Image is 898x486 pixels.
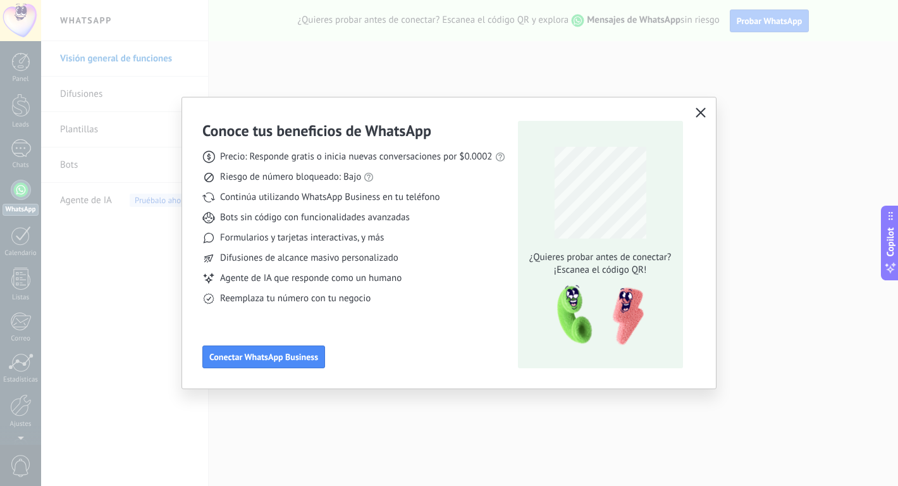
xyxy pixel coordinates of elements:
span: ¿Quieres probar antes de conectar? [526,251,675,264]
img: qr-pic-1x.png [546,282,646,349]
span: Conectar WhatsApp Business [209,352,318,361]
span: Agente de IA que responde como un humano [220,272,402,285]
span: ¡Escanea el código QR! [526,264,675,277]
span: Continúa utilizando WhatsApp Business en tu teléfono [220,191,440,204]
span: Copilot [884,228,897,257]
span: Formularios y tarjetas interactivas, y más [220,232,384,244]
span: Precio: Responde gratis o inicia nuevas conversaciones por $0.0002 [220,151,493,163]
span: Riesgo de número bloqueado: Bajo [220,171,361,184]
span: Reemplaza tu número con tu negocio [220,292,371,305]
h3: Conoce tus beneficios de WhatsApp [202,121,431,140]
button: Conectar WhatsApp Business [202,346,325,368]
span: Difusiones de alcance masivo personalizado [220,252,398,265]
span: Bots sin código con funcionalidades avanzadas [220,211,410,224]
